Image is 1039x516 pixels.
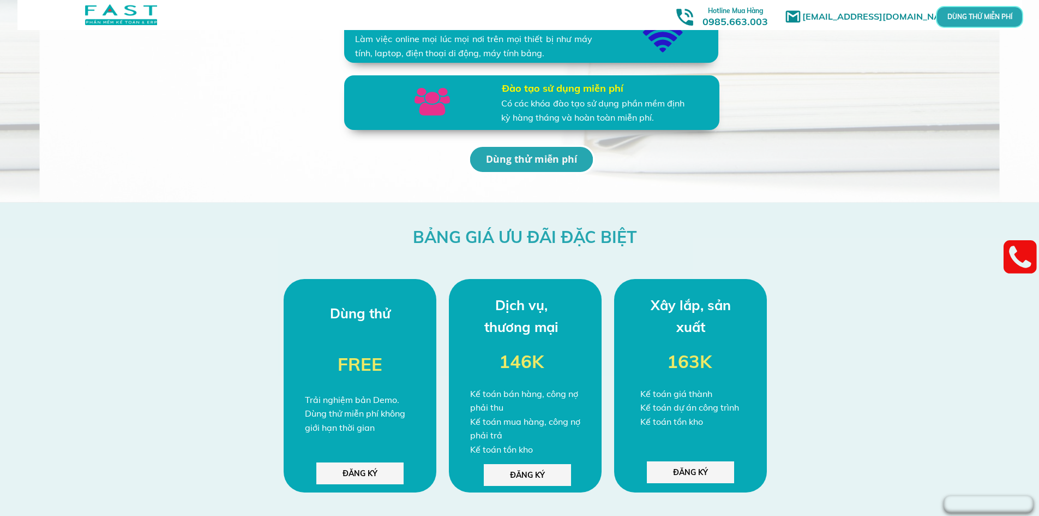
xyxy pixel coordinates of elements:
[647,461,734,483] p: ĐĂNG KÝ
[640,387,754,429] div: Kế toán giá thành Kế toán dự án công trình Kế toán tồn kho
[305,393,415,435] div: Trải nghiệm bản Demo. Dùng thử miễn phí không giới hạn thời gian
[319,303,401,324] h3: Dùng thử
[338,350,419,379] h3: FREE
[708,7,763,15] span: Hotline Mua Hàng
[690,4,780,27] h3: 0985.663.003
[802,10,963,24] h1: [EMAIL_ADDRESS][DOMAIN_NAME]
[347,224,702,250] h3: BẢNG GIÁ ƯU ĐÃI ĐẶC BIỆT
[502,81,628,97] h3: Đào tạo sử dụng miễn phí
[470,147,593,172] p: Dùng thử miễn phí
[355,32,592,60] div: Làm việc online mọi lúc mọi nơi trên mọi thiết bị như máy tính, laptop, điện thoại di động, máy t...
[481,294,562,338] h3: Dịch vụ, thương mại
[667,347,712,376] h3: 163K
[501,97,684,124] div: Có các khóa đào tạo sử dụng phần mềm định kỳ hàng tháng và hoàn toàn miễn phí.
[470,387,584,456] div: Kế toán bán hàng, công nợ phải thu Kế toán mua hàng, công nợ phải trả Kế toán tồn kho
[650,294,731,338] h3: Xây lắp, sản xuất
[966,14,993,20] p: DÙNG THỬ MIỄN PHÍ
[316,462,404,484] p: ĐĂNG KÝ
[483,464,570,486] p: ĐĂNG KÝ
[499,347,544,376] h3: 146K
